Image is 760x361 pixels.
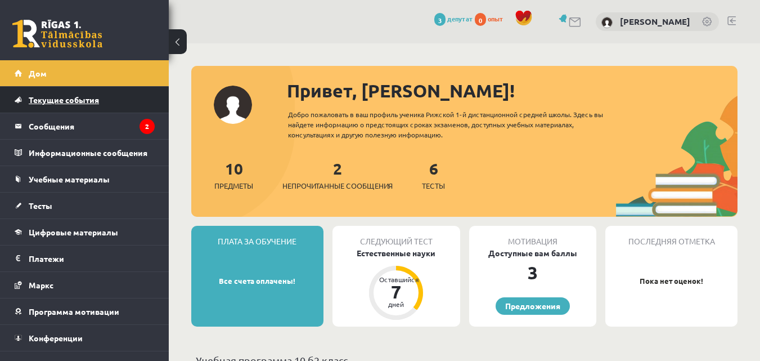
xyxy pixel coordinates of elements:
font: Цифровые материалы [29,227,118,237]
font: Сообщения [29,121,74,131]
font: Плата за обучение [218,236,296,246]
font: Все счета оплачены! [219,276,295,286]
font: Доступные вам баллы [488,248,577,258]
font: 6 [429,158,438,178]
a: Текущие события [15,87,155,113]
font: Привет, [PERSON_NAME]! [287,79,515,102]
a: Информационные сообщения [15,140,155,166]
font: Программа мотивации [29,306,119,317]
a: Рижская 1-я средняя школа заочного обучения [12,20,102,48]
a: Цифровые материалы [15,219,155,245]
a: Тесты [15,193,155,219]
font: 7 [391,280,401,303]
font: Естественные науки [357,248,435,258]
a: Программа мотивации [15,298,155,324]
a: Сообщения2 [15,113,155,139]
font: Тесты [29,200,52,211]
font: Мотивация [508,236,557,246]
a: 0 опыт [475,14,509,23]
img: Андрей Рясенский [601,17,613,28]
a: 3 депутат [434,14,473,23]
font: 10 [225,158,243,178]
font: Конференции [29,333,83,343]
font: 2 [333,158,342,178]
a: 2Непрочитанные сообщения [282,158,393,191]
font: 3 [438,16,442,25]
font: Непрочитанные сообщения [282,181,393,190]
font: Предложения [505,301,560,311]
a: [PERSON_NAME] [620,16,690,27]
font: Дом [29,68,47,78]
font: Платежи [29,253,64,264]
font: Добро пожаловать в ваш профиль ученика Рижской 1-й дистанционной средней школы. Здесь вы найдете ... [288,110,603,139]
a: Платежи [15,246,155,271]
font: Предметы [214,181,253,190]
a: Конференции [15,325,155,351]
a: 6Тесты [422,158,445,191]
a: 10Предметы [214,158,253,191]
font: Пока нет оценок! [640,276,703,286]
font: Учебные материалы [29,174,110,184]
font: Текущие события [29,95,99,105]
font: Маркс [29,280,53,290]
font: 0 [479,16,482,25]
a: Естественные науки Оставшийся 7 дней [332,247,460,322]
a: Дом [15,60,155,86]
a: Маркс [15,272,155,298]
font: 3 [528,261,538,284]
a: Учебные материалы [15,166,155,192]
font: опыт [488,14,503,23]
font: 2 [145,122,149,131]
font: Следующий тест [360,236,433,246]
font: дней [388,300,404,309]
font: Оставшийся [379,275,419,284]
font: Последняя отметка [628,236,715,246]
font: депутат [447,14,473,23]
font: Тесты [422,181,445,190]
font: Информационные сообщения [29,148,147,158]
a: Предложения [496,297,570,315]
